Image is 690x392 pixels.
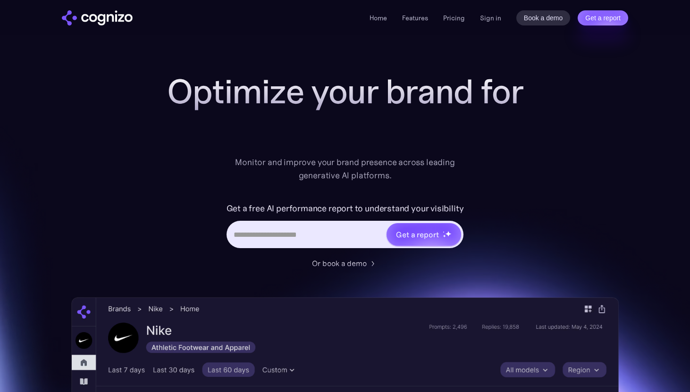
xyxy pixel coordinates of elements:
div: Monitor and improve your brand presence across leading generative AI platforms. [229,156,461,182]
img: star [445,231,451,237]
a: Get a reportstarstarstar [386,222,462,247]
h1: Optimize your brand for [156,73,534,110]
a: Book a demo [516,10,571,25]
form: Hero URL Input Form [227,201,464,253]
a: Or book a demo [312,258,378,269]
div: Get a report [396,229,438,240]
a: Pricing [443,14,465,22]
a: Sign in [480,12,501,24]
a: Features [402,14,428,22]
a: Get a report [578,10,628,25]
img: cognizo logo [62,10,133,25]
div: Or book a demo [312,258,367,269]
a: Home [370,14,387,22]
img: star [443,234,446,238]
a: home [62,10,133,25]
img: star [443,231,444,233]
label: Get a free AI performance report to understand your visibility [227,201,464,216]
